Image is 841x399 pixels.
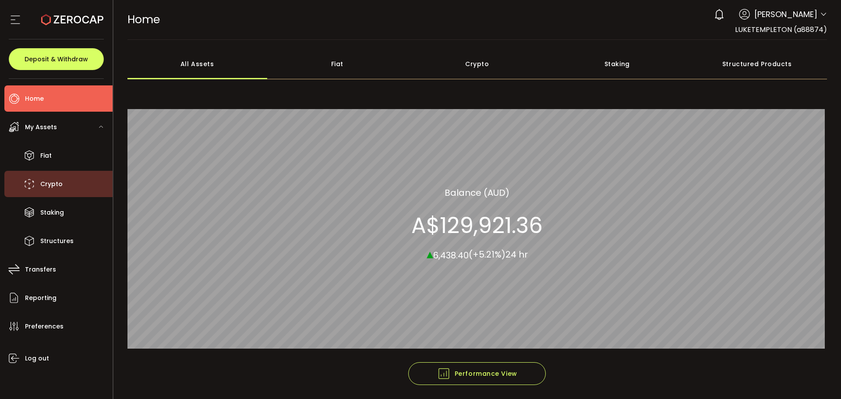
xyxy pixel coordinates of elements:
span: 6,438.40 [433,249,469,261]
span: [PERSON_NAME] [754,8,817,20]
span: Deposit & Withdraw [25,56,88,62]
span: Fiat [40,149,52,162]
span: Home [25,92,44,105]
span: Performance View [437,367,517,380]
button: Performance View [408,362,546,385]
span: Home [127,12,160,27]
span: ▴ [427,244,433,263]
span: Log out [25,352,49,365]
div: Staking [547,49,687,79]
span: Crypto [40,178,63,191]
div: Fiat [267,49,407,79]
div: Structured Products [687,49,827,79]
span: My Assets [25,121,57,134]
span: 24 hr [505,248,528,261]
span: Staking [40,206,64,219]
span: Reporting [25,292,57,304]
span: Preferences [25,320,64,333]
iframe: Chat Widget [797,357,841,399]
span: Transfers [25,263,56,276]
span: LUKETEMPLETON (a88874) [735,25,827,35]
span: Structures [40,235,74,247]
section: A$129,921.36 [411,212,543,238]
div: All Assets [127,49,268,79]
button: Deposit & Withdraw [9,48,104,70]
section: Balance (AUD) [445,186,509,199]
span: (+5.21%) [469,248,505,261]
div: Crypto [407,49,548,79]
